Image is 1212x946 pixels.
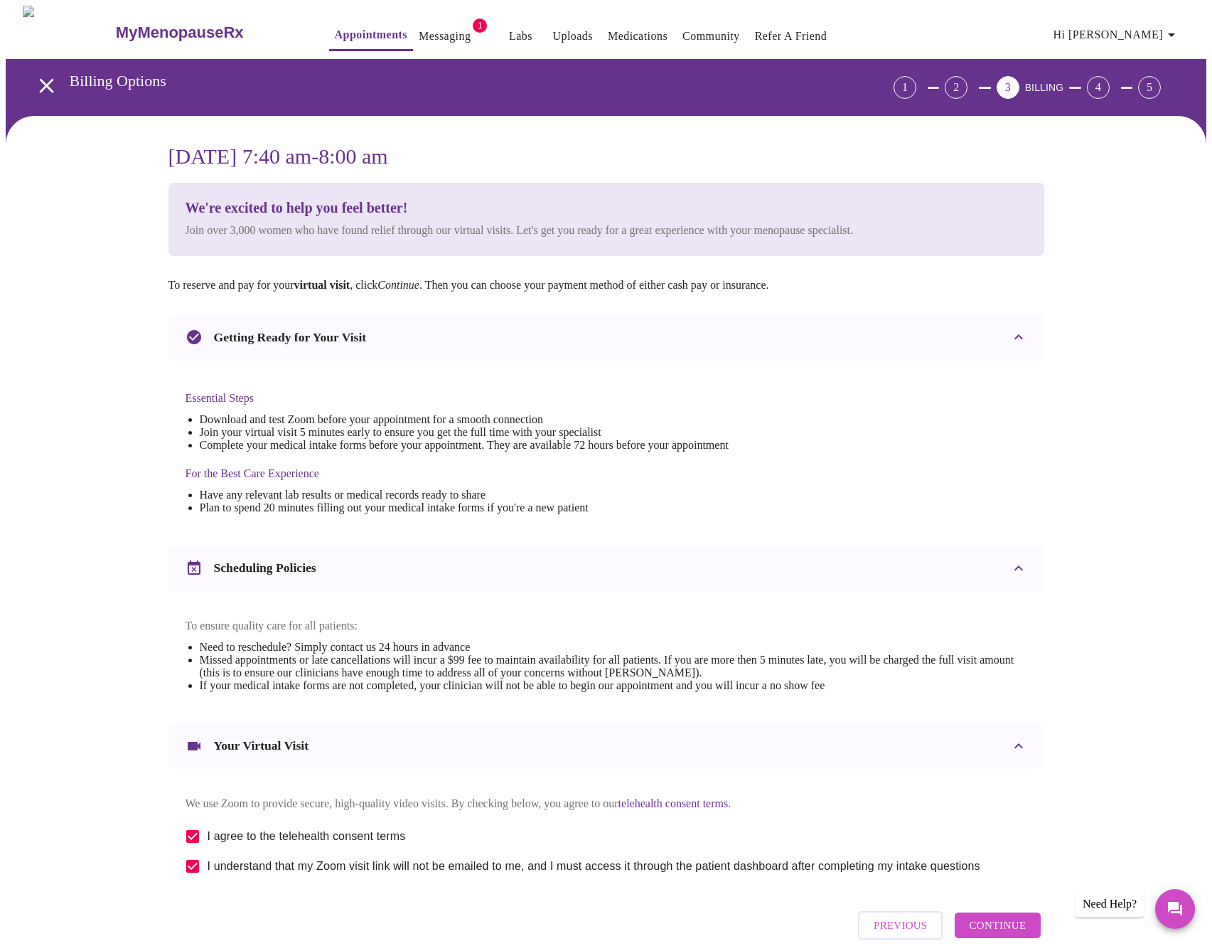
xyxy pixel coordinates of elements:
div: 3 [997,76,1019,99]
button: Hi [PERSON_NAME] [1048,21,1186,49]
div: Scheduling Policies [168,546,1044,591]
a: Appointments [335,25,407,45]
li: Missed appointments or late cancellations will incur a $99 fee to maintain availability for all p... [200,654,1027,679]
span: 1 [473,18,487,33]
h3: MyMenopauseRx [116,23,244,42]
h3: [DATE] 7:40 am - 8:00 am [168,144,1044,169]
li: Download and test Zoom before your appointment for a smooth connection [200,413,729,426]
li: Plan to spend 20 minutes filling out your medical intake forms if you're a new patient [200,501,729,514]
div: 2 [945,76,967,99]
h3: Getting Ready for Your Visit [214,330,367,345]
button: Continue [955,913,1040,938]
button: Medications [602,22,673,51]
a: Refer a Friend [755,26,827,46]
button: Community [677,22,746,51]
img: MyMenopauseRx Logo [23,6,114,59]
a: Community [682,26,740,46]
span: Continue [969,916,1026,935]
div: 1 [894,76,916,99]
h3: We're excited to help you feel better! [186,200,854,216]
li: Need to reschedule? Simply contact us 24 hours in advance [200,641,1027,654]
button: Previous [858,911,943,940]
button: open drawer [26,65,68,107]
a: telehealth consent terms [618,797,729,809]
div: Your Virtual Visit [168,723,1044,769]
li: Complete your medical intake forms before your appointment. They are available 72 hours before yo... [200,439,729,452]
em: Continue [377,279,419,291]
a: Uploads [552,26,593,46]
li: If your medical intake forms are not completed, your clinician will not be able to begin our appo... [200,679,1027,692]
h3: Billing Options [70,72,815,90]
p: To ensure quality care for all patients: [186,620,1027,632]
span: I understand that my Zoom visit link will not be emailed to me, and I must access it through the ... [208,858,980,875]
button: Messages [1155,889,1195,929]
button: Messaging [413,22,476,51]
button: Appointments [329,21,413,51]
p: To reserve and pay for your , click . Then you can choose your payment method of either cash pay ... [168,279,1044,292]
div: 4 [1087,76,1110,99]
p: We use Zoom to provide secure, high-quality video visits. By checking below, you agree to our . [186,797,1027,810]
a: MyMenopauseRx [114,8,300,58]
a: Medications [608,26,667,46]
span: Hi [PERSON_NAME] [1053,25,1180,45]
li: Join your virtual visit 5 minutes early to ensure you get the full time with your specialist [200,426,729,439]
span: BILLING [1025,82,1064,93]
div: 5 [1138,76,1161,99]
strong: virtual visit [294,279,350,291]
div: Need Help? [1076,891,1144,918]
div: Getting Ready for Your Visit [168,314,1044,360]
span: Previous [874,916,927,935]
p: Join over 3,000 women who have found relief through our virtual visits. Let's get you ready for a... [186,222,854,239]
h4: For the Best Care Experience [186,467,729,480]
button: Uploads [547,22,599,51]
button: Labs [498,22,543,51]
h4: Essential Steps [186,392,729,405]
h3: Scheduling Policies [214,560,316,575]
span: I agree to the telehealth consent terms [208,828,406,845]
li: Have any relevant lab results or medical records ready to share [200,489,729,501]
a: Messaging [419,26,471,46]
a: Labs [509,26,532,46]
button: Refer a Friend [749,22,833,51]
h3: Your Virtual Visit [214,738,309,753]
